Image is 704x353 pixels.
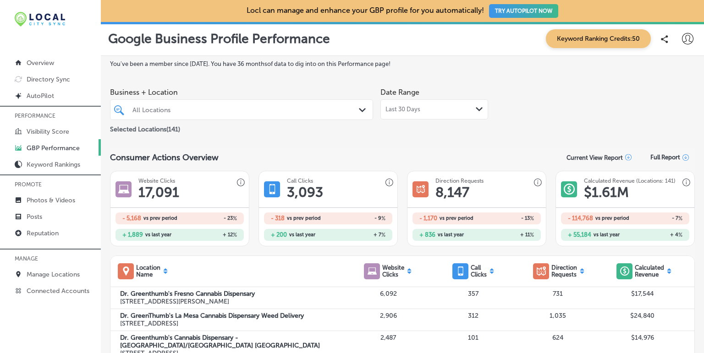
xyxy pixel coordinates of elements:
h2: - 5,168 [122,215,141,222]
p: Reputation [27,229,59,237]
span: % [381,215,385,222]
p: Current View Report [566,154,623,161]
span: vs last year [289,232,315,237]
h2: + 7 [328,232,385,238]
p: Google Business Profile Performance [108,31,330,46]
h1: $ 1.61M [584,184,629,201]
p: Directory Sync [27,76,70,83]
h2: - 318 [271,215,285,222]
span: vs prev period [143,216,177,221]
span: Full Report [650,154,680,161]
p: [STREET_ADDRESS] [120,320,346,327]
span: % [233,232,237,238]
p: Connected Accounts [27,287,89,295]
p: 357 [431,290,516,298]
p: [STREET_ADDRESS][PERSON_NAME] [120,298,346,305]
h2: - 1,170 [419,215,437,222]
label: Dr. Greenthumb's Cannabis Dispensary - [GEOGRAPHIC_DATA]/[GEOGRAPHIC_DATA] [GEOGRAPHIC_DATA] [120,334,346,349]
p: Posts [27,213,42,221]
p: Location Name [136,264,160,278]
p: 312 [431,312,516,320]
p: 624 [515,334,600,342]
label: You've been a member since [DATE] . You have 36 months of data to dig into on this Performance page! [110,60,695,67]
h2: - 13 [477,215,534,222]
p: 2,906 [346,312,431,320]
p: Call Clicks [471,264,487,278]
h3: Direction Requests [435,178,484,184]
p: Manage Locations [27,271,80,278]
h2: + 12 [180,232,237,238]
span: Consumer Actions Overview [110,152,219,163]
p: $14,976 [600,334,685,342]
h3: Call Clicks [287,178,313,184]
span: % [678,215,682,222]
h1: 17,091 [138,184,179,201]
p: Direction Requests [551,264,577,278]
h2: + 1,889 [122,231,143,238]
p: 101 [431,334,516,342]
span: % [233,215,237,222]
p: Calculated Revenue [635,264,664,278]
span: Keyword Ranking Credits: 50 [546,29,651,48]
label: Dr. Greenthumb's Fresno Cannabis Dispensary [120,290,346,298]
h3: Website Clicks [138,178,175,184]
p: 6,092 [346,290,431,298]
h2: - 23 [180,215,237,222]
span: % [381,232,385,238]
span: % [678,232,682,238]
p: Photos & Videos [27,196,75,204]
h2: + 11 [477,232,534,238]
span: vs last year [594,232,620,237]
h1: 8,147 [435,184,469,201]
span: % [530,232,534,238]
label: Date Range [380,88,419,97]
h2: - 114,768 [568,215,593,222]
h2: - 9 [328,215,385,222]
h2: + 55,184 [568,231,591,238]
label: Dr. GreenThumb's La Mesa Cannabis Dispensary Weed Delivery [120,312,346,320]
div: All Locations [132,106,360,114]
p: GBP Performance [27,144,80,152]
p: 1,035 [515,312,600,320]
h3: Calculated Revenue (Locations: 141) [584,178,676,184]
p: $24,840 [600,312,685,320]
p: 731 [515,290,600,298]
p: $17,544 [600,290,685,298]
span: Last 30 Days [385,106,420,113]
p: AutoPilot [27,92,54,100]
button: TRY AUTOPILOT NOW [489,4,558,18]
p: Website Clicks [382,264,404,278]
span: vs prev period [595,216,629,221]
p: Visibility Score [27,128,69,136]
img: 12321ecb-abad-46dd-be7f-2600e8d3409flocal-city-sync-logo-rectangle.png [15,12,65,27]
h2: - 7 [632,215,682,222]
p: Selected Locations ( 141 ) [110,122,180,133]
p: Keyword Rankings [27,161,80,168]
span: vs prev period [440,216,473,221]
h1: 3,093 [287,184,323,201]
span: vs last year [438,232,464,237]
span: vs last year [145,232,171,237]
h2: + 200 [271,231,287,238]
p: 2,487 [346,334,431,342]
span: % [530,215,534,222]
p: Overview [27,59,54,67]
span: vs prev period [287,216,321,221]
h2: + 836 [419,231,435,238]
h2: + 4 [625,232,682,238]
span: Business + Location [110,88,373,97]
